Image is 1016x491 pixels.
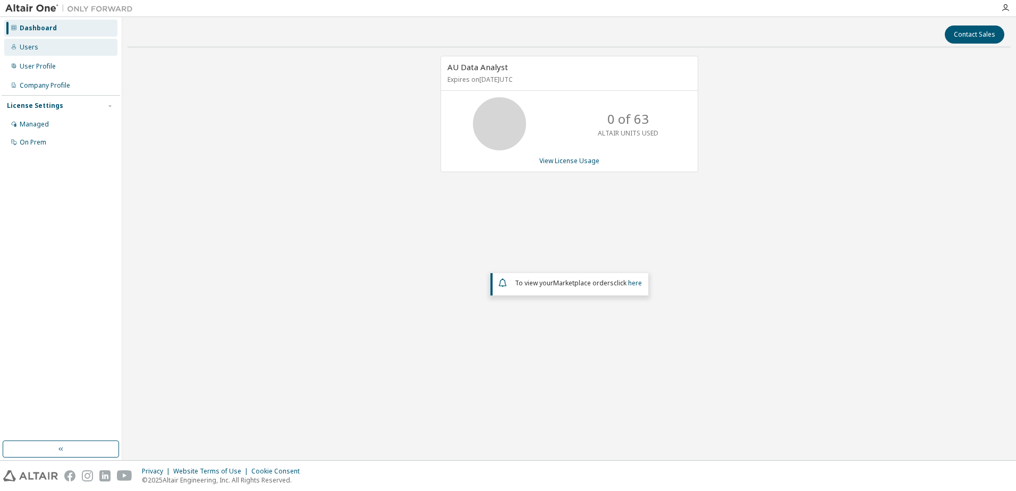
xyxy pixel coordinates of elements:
img: facebook.svg [64,470,75,481]
p: Expires on [DATE] UTC [447,75,689,84]
img: altair_logo.svg [3,470,58,481]
div: License Settings [7,101,63,110]
img: instagram.svg [82,470,93,481]
a: here [628,278,642,287]
div: Managed [20,120,49,129]
div: Company Profile [20,81,70,90]
div: Website Terms of Use [173,467,251,476]
span: To view your click [515,278,642,287]
div: Privacy [142,467,173,476]
a: View License Usage [539,156,599,165]
button: Contact Sales [945,26,1004,44]
div: Users [20,43,38,52]
p: ALTAIR UNITS USED [598,129,658,138]
span: AU Data Analyst [447,62,508,72]
div: On Prem [20,138,46,147]
em: Marketplace orders [553,278,614,287]
div: User Profile [20,62,56,71]
p: © 2025 Altair Engineering, Inc. All Rights Reserved. [142,476,306,485]
div: Dashboard [20,24,57,32]
p: 0 of 63 [607,110,649,128]
div: Cookie Consent [251,467,306,476]
img: youtube.svg [117,470,132,481]
img: Altair One [5,3,138,14]
img: linkedin.svg [99,470,111,481]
